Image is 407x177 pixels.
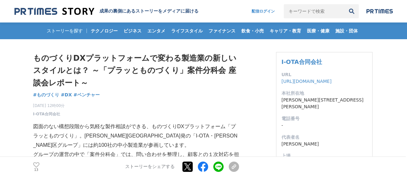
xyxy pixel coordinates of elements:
[169,28,205,34] span: ライフスタイル
[282,79,332,84] a: [URL][DOMAIN_NAME]
[304,28,332,34] span: 医療・健康
[284,4,345,18] input: キーワードで検索
[33,103,65,109] span: [DATE] 12時00分
[282,134,367,141] dt: 代表者名
[125,164,175,170] p: ストーリーをシェアする
[88,22,120,39] a: テクノロジー
[99,8,199,14] h2: 成果の裏側にあるストーリーをメディアに届ける
[282,115,367,122] dt: 電話番号
[282,141,367,147] dd: [PERSON_NAME]
[14,7,94,16] img: 成果の裏側にあるストーリーをメディアに届ける
[282,90,367,97] dt: 本社所在地
[282,71,367,78] dt: URL
[267,28,304,34] span: キャリア・教育
[239,22,266,39] a: 飲食・小売
[206,22,238,39] a: ファイナンス
[282,122,367,129] dd: -
[282,58,322,65] a: I-OTA合同会社
[33,92,60,98] span: #ものづくり
[304,22,332,39] a: 医療・健康
[73,92,100,98] a: #ベンチャー
[61,92,72,98] a: #DX
[33,168,40,172] p: 13
[33,111,60,117] a: I-OTA合同会社
[333,22,360,39] a: 施設・団体
[366,9,393,14] img: prtimes
[88,28,120,34] span: テクノロジー
[333,28,360,34] span: 施設・団体
[33,122,239,150] p: 図面のない構想段階から気軽な製作相談ができる、ものづくりDXプラットフォーム「プラッとものづくり」。[PERSON_NAME][GEOGRAPHIC_DATA]発の「I-OTA・[PERSON_...
[239,28,266,34] span: 飲食・小売
[61,92,72,98] span: #DX
[121,22,144,39] a: ビジネス
[169,22,205,39] a: ライフスタイル
[282,97,367,110] dd: [PERSON_NAME][STREET_ADDRESS][PERSON_NAME]
[145,22,168,39] a: エンタメ
[145,28,168,34] span: エンタメ
[245,4,281,18] a: 配信ログイン
[121,28,144,34] span: ビジネス
[282,153,367,159] dt: 上場
[267,22,304,39] a: キャリア・教育
[73,92,100,98] span: #ベンチャー
[345,4,359,18] button: 検索
[33,92,60,98] a: #ものづくり
[14,7,199,16] a: 成果の裏側にあるストーリーをメディアに届ける 成果の裏側にあるストーリーをメディアに届ける
[33,52,239,89] h1: ものづくりDXプラットフォームで変わる製造業の新しいスタイルとは？ ～「プラッとものづくり」案件分科会 座談会レポート～
[206,28,238,34] span: ファイナンス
